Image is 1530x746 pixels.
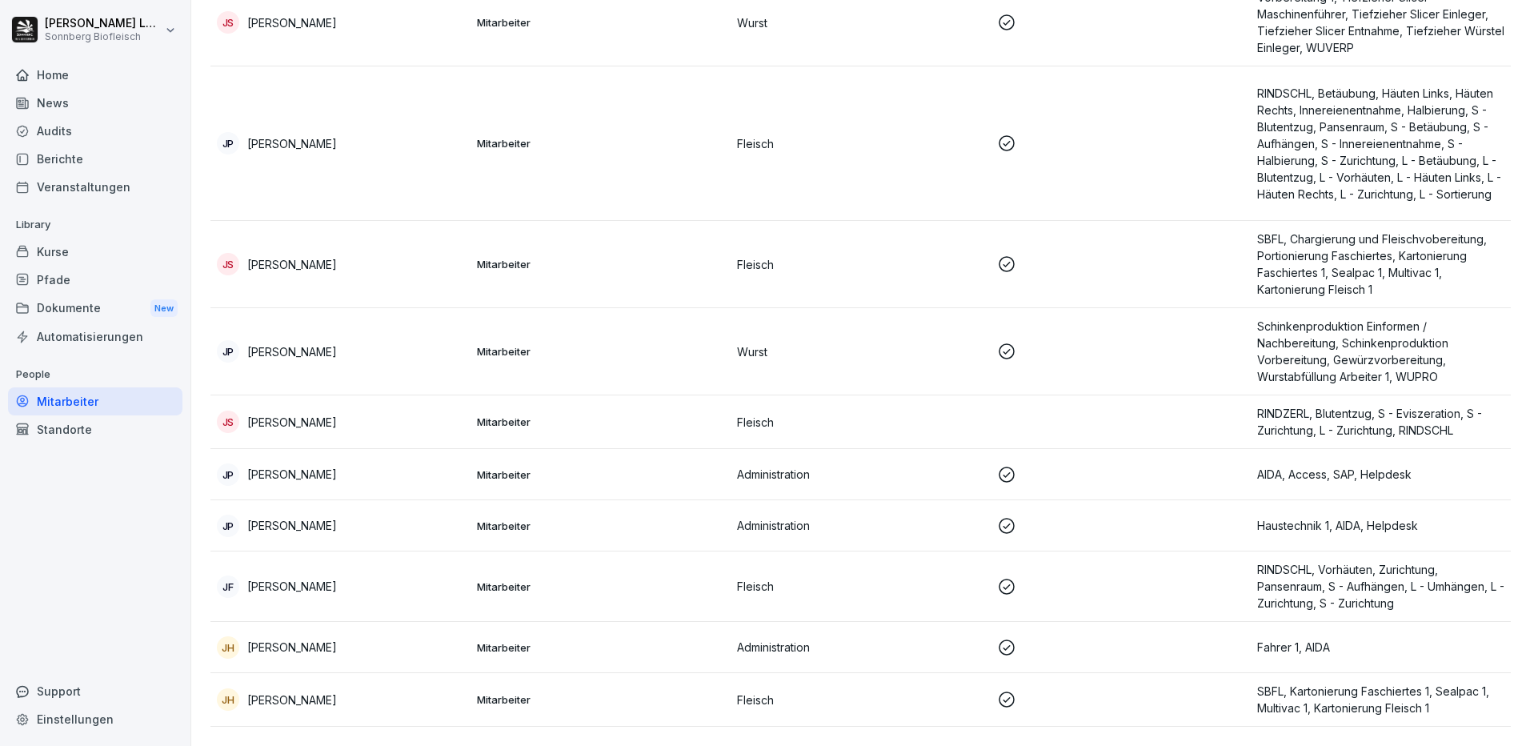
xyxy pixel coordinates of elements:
a: DokumenteNew [8,294,182,323]
a: Standorte [8,415,182,443]
p: [PERSON_NAME] [247,343,337,360]
p: AIDA, Access, SAP, Helpdesk [1257,466,1504,483]
a: Veranstaltungen [8,173,182,201]
p: RINDZERL, Blutentzug, S - Eviszeration, S - Zurichtung, L - Zurichtung, RINDSCHL [1257,405,1504,439]
p: Library [8,212,182,238]
p: Mitarbeiter [477,15,724,30]
p: SBFL, Chargierung und Fleischvobereitung, Portionierung Faschiertes, Kartonierung Faschiertes 1, ... [1257,231,1504,298]
p: Fleisch [737,256,984,273]
a: Home [8,61,182,89]
div: JF [217,576,239,598]
p: Haustechnik 1, AIDA, Helpdesk [1257,517,1504,534]
p: [PERSON_NAME] [247,414,337,431]
p: [PERSON_NAME] [247,256,337,273]
a: Einstellungen [8,705,182,733]
div: JP [217,340,239,363]
p: Mitarbeiter [477,344,724,359]
p: Mitarbeiter [477,640,724,655]
a: News [8,89,182,117]
p: [PERSON_NAME] Lumetsberger [45,17,162,30]
p: RINDSCHL, Vorhäuten, Zurichtung, Pansenraum, S - Aufhängen, L - Umhängen, L - Zurichtung, S - Zur... [1257,561,1504,612]
div: JH [217,688,239,711]
p: Fleisch [737,414,984,431]
p: Administration [737,517,984,534]
p: Fleisch [737,578,984,595]
p: Mitarbeiter [477,257,724,271]
a: Berichte [8,145,182,173]
div: JS [217,11,239,34]
p: [PERSON_NAME] [247,517,337,534]
p: Mitarbeiter [477,692,724,707]
p: People [8,362,182,387]
div: JP [217,132,239,154]
p: Sonnberg Biofleisch [45,31,162,42]
a: Audits [8,117,182,145]
p: Fahrer 1, AIDA [1257,639,1504,656]
p: [PERSON_NAME] [247,14,337,31]
p: Fleisch [737,135,984,152]
div: JP [217,515,239,537]
p: RINDSCHL, Betäubung, Häuten Links, Häuten Rechts, Innereienentnahme, Halbierung, S - Blutentzug, ... [1257,85,1504,203]
div: Support [8,677,182,705]
p: Wurst [737,343,984,360]
p: Schinkenproduktion Einformen / Nachbereitung, Schinkenproduktion Vorbereitung, Gewürzvorbereitung... [1257,318,1504,385]
a: Kurse [8,238,182,266]
p: [PERSON_NAME] [247,639,337,656]
p: Mitarbeiter [477,519,724,533]
p: SBFL, Kartonierung Faschiertes 1, Sealpac 1, Multivac 1, Kartonierung Fleisch 1 [1257,683,1504,716]
div: JS [217,253,239,275]
a: Mitarbeiter [8,387,182,415]
p: Fleisch [737,692,984,708]
p: Administration [737,466,984,483]
p: Mitarbeiter [477,136,724,150]
p: [PERSON_NAME] [247,466,337,483]
div: JP [217,463,239,486]
div: Dokumente [8,294,182,323]
p: [PERSON_NAME] [247,135,337,152]
div: JH [217,636,239,659]
p: Administration [737,639,984,656]
p: Mitarbeiter [477,415,724,429]
div: New [150,299,178,318]
p: Mitarbeiter [477,580,724,594]
p: Wurst [737,14,984,31]
p: Mitarbeiter [477,467,724,482]
p: [PERSON_NAME] [247,692,337,708]
a: Pfade [8,266,182,294]
div: JS [217,411,239,433]
p: [PERSON_NAME] [247,578,337,595]
a: Automatisierungen [8,323,182,351]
